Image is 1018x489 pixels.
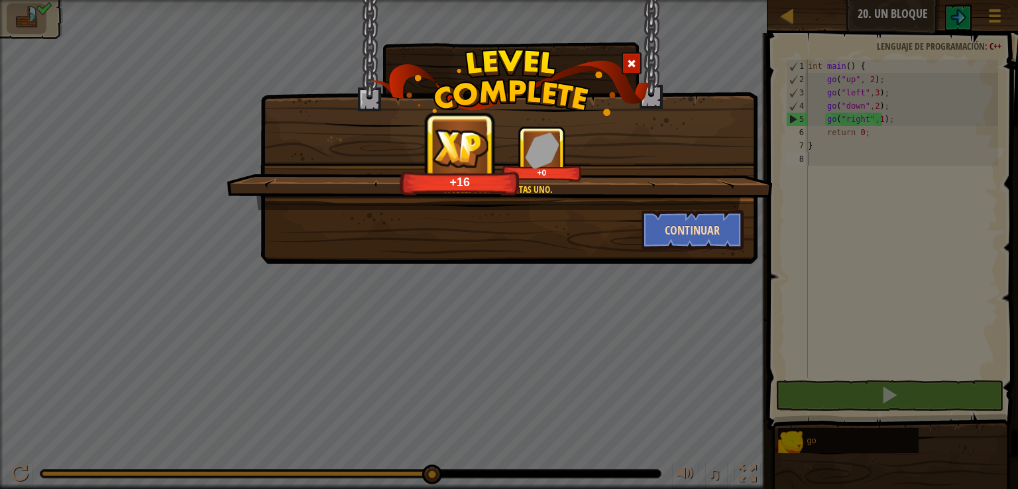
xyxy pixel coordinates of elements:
div: A veces solo necesitas uno. [290,183,708,196]
button: Continuar [642,210,744,250]
img: level_complete.png [367,49,651,116]
img: reward_icon_xp.png [433,129,488,168]
div: +16 [404,174,516,190]
div: +0 [504,168,579,178]
img: reward_icon_gems.png [525,132,559,168]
